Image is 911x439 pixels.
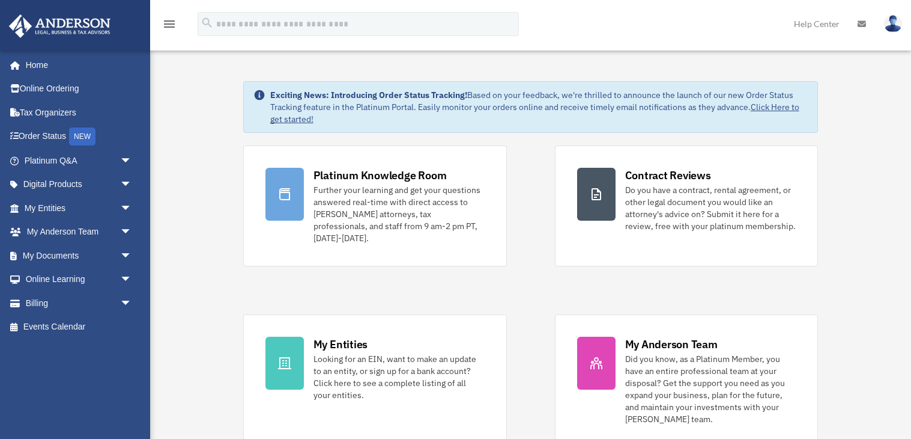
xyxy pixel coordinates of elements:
[625,184,796,232] div: Do you have a contract, rental agreement, or other legal document you would like an attorney's ad...
[313,184,485,244] div: Further your learning and get your questions answered real-time with direct access to [PERSON_NAM...
[5,14,114,38] img: Anderson Advisors Platinum Portal
[8,220,150,244] a: My Anderson Teamarrow_drop_down
[120,196,144,221] span: arrow_drop_down
[8,244,150,268] a: My Documentsarrow_drop_down
[270,102,799,124] a: Click Here to get started!
[120,291,144,316] span: arrow_drop_down
[8,268,150,292] a: Online Learningarrow_drop_down
[625,168,711,183] div: Contract Reviews
[120,173,144,197] span: arrow_drop_down
[313,337,368,352] div: My Entities
[243,146,507,266] a: Platinum Knowledge Room Further your learning and get your questions answered real-time with dire...
[120,268,144,292] span: arrow_drop_down
[8,100,150,124] a: Tax Organizers
[8,315,150,339] a: Events Calendar
[8,124,150,149] a: Order StatusNEW
[201,16,214,29] i: search
[270,90,467,100] strong: Exciting News: Introducing Order Status Tracking!
[884,15,902,32] img: User Pic
[625,353,796,425] div: Did you know, as a Platinum Member, you have an entire professional team at your disposal? Get th...
[8,291,150,315] a: Billingarrow_drop_down
[8,149,150,173] a: Platinum Q&Aarrow_drop_down
[313,168,447,183] div: Platinum Knowledge Room
[162,17,177,31] i: menu
[8,53,144,77] a: Home
[625,337,718,352] div: My Anderson Team
[8,196,150,220] a: My Entitiesarrow_drop_down
[313,353,485,401] div: Looking for an EIN, want to make an update to an entity, or sign up for a bank account? Click her...
[8,77,150,101] a: Online Ordering
[555,146,819,266] a: Contract Reviews Do you have a contract, rental agreement, or other legal document you would like...
[162,21,177,31] a: menu
[69,127,95,146] div: NEW
[270,89,808,125] div: Based on your feedback, we're thrilled to announce the launch of our new Order Status Tracking fe...
[120,149,144,173] span: arrow_drop_down
[120,244,144,268] span: arrow_drop_down
[120,220,144,245] span: arrow_drop_down
[8,173,150,197] a: Digital Productsarrow_drop_down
